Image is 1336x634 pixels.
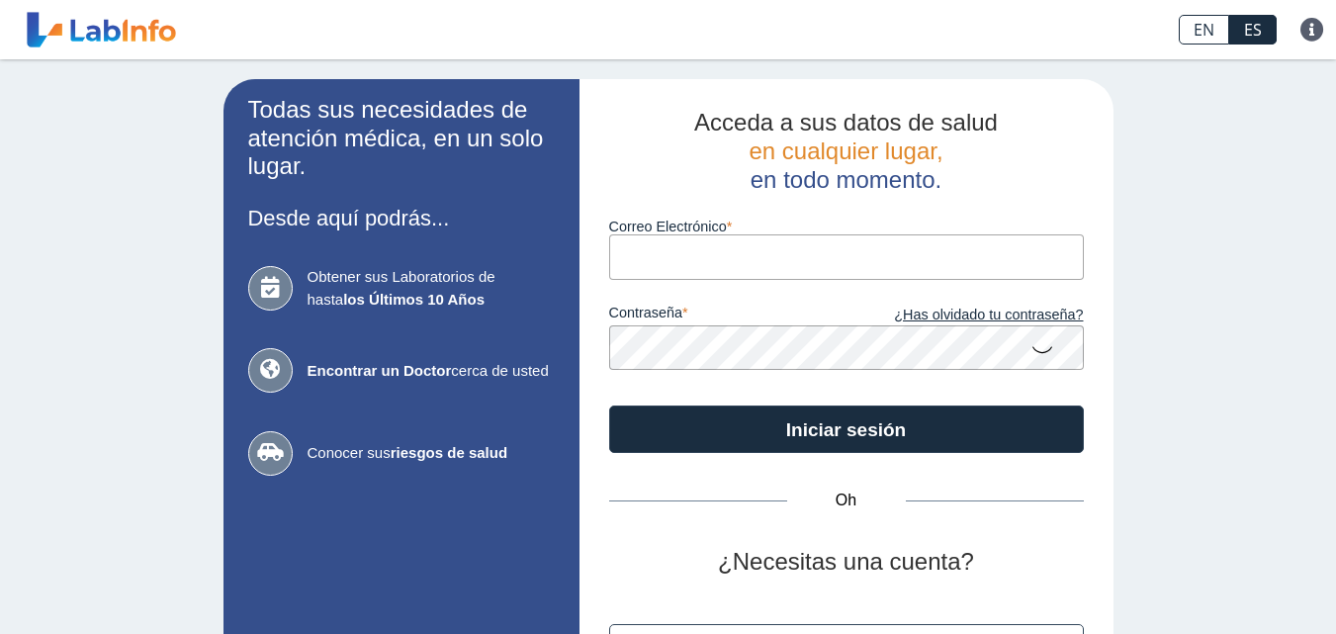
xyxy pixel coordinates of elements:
font: cerca de usted [451,362,548,379]
font: Acceda a sus datos de salud [694,109,998,136]
font: Iniciar sesión [786,419,906,440]
button: Iniciar sesión [609,406,1084,453]
font: contraseña [609,305,682,320]
font: Encontrar un Doctor [308,362,452,379]
font: Conocer sus [308,444,391,461]
font: en todo momento. [751,166,941,193]
font: Obtener sus Laboratorios de hasta [308,268,495,308]
font: en cualquier lugar, [749,137,942,164]
font: ¿Necesitas una cuenta? [718,548,974,575]
font: ES [1244,19,1262,41]
font: Todas sus necesidades de atención médica, en un solo lugar. [248,96,544,180]
font: Correo Electrónico [609,219,727,234]
a: ¿Has olvidado tu contraseña? [846,305,1084,326]
font: ¿Has olvidado tu contraseña? [894,307,1083,322]
font: EN [1194,19,1214,41]
font: Oh [836,492,856,508]
iframe: Help widget launcher [1160,557,1314,612]
font: los Últimos 10 Años [343,291,485,308]
font: riesgos de salud [391,444,507,461]
font: Desde aquí podrás... [248,206,450,230]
